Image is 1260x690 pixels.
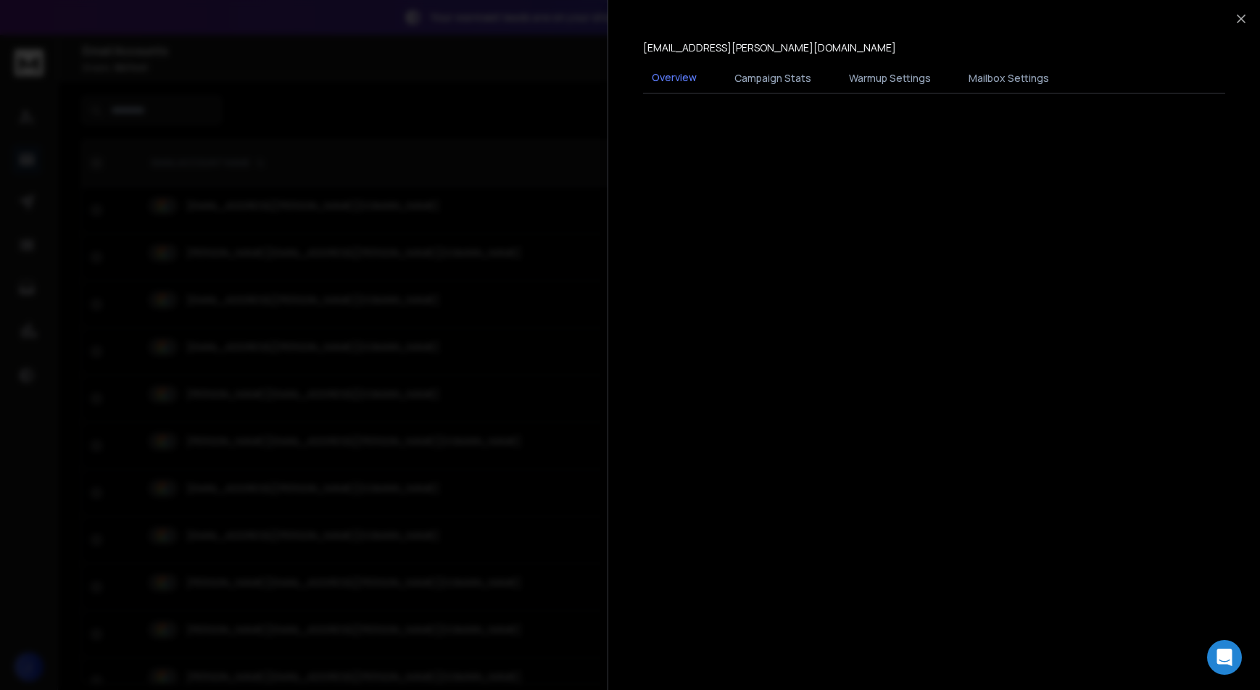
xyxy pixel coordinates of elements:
[643,62,705,95] button: Overview
[726,62,820,94] button: Campaign Stats
[840,62,940,94] button: Warmup Settings
[1207,640,1242,675] div: Open Intercom Messenger
[643,41,896,55] p: [EMAIL_ADDRESS][PERSON_NAME][DOMAIN_NAME]
[960,62,1058,94] button: Mailbox Settings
